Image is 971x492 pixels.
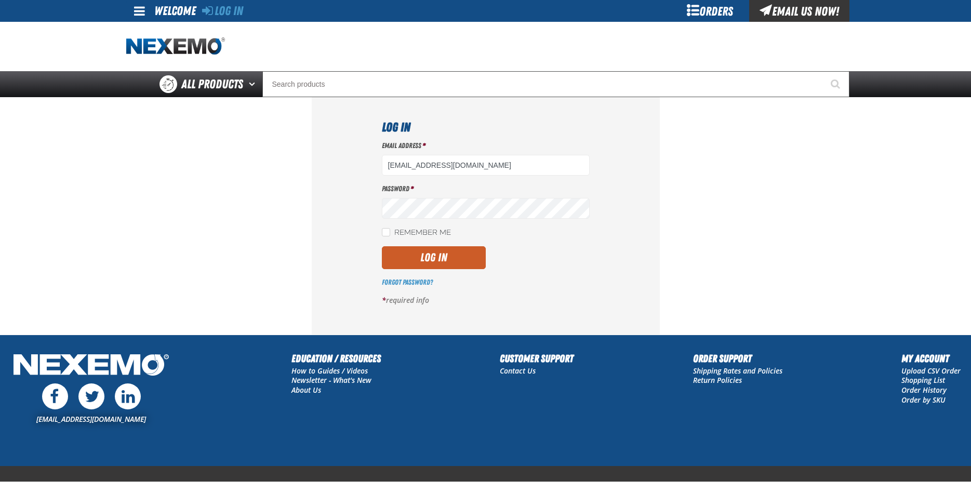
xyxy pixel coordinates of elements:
a: Log In [202,4,243,18]
a: Shopping List [901,375,945,385]
a: Newsletter - What's New [291,375,371,385]
button: Log In [382,246,486,269]
a: Forgot Password? [382,278,433,286]
button: Start Searching [823,71,849,97]
h2: Customer Support [500,351,574,366]
img: Nexemo Logo [10,351,172,381]
span: All Products [181,75,243,94]
a: Order History [901,385,947,395]
a: Home [126,37,225,56]
a: Return Policies [693,375,742,385]
a: Upload CSV Order [901,366,961,376]
a: Order by SKU [901,395,946,405]
input: Remember Me [382,228,390,236]
label: Email Address [382,141,590,151]
input: Search [262,71,849,97]
a: Shipping Rates and Policies [693,366,782,376]
label: Remember Me [382,228,451,238]
h1: Log In [382,118,590,137]
label: Password [382,184,590,194]
p: required info [382,296,590,305]
h2: Education / Resources [291,351,381,366]
h2: Order Support [693,351,782,366]
a: About Us [291,385,321,395]
h2: My Account [901,351,961,366]
button: Open All Products pages [245,71,262,97]
a: Contact Us [500,366,536,376]
img: Nexemo logo [126,37,225,56]
a: [EMAIL_ADDRESS][DOMAIN_NAME] [36,414,146,424]
a: How to Guides / Videos [291,366,368,376]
